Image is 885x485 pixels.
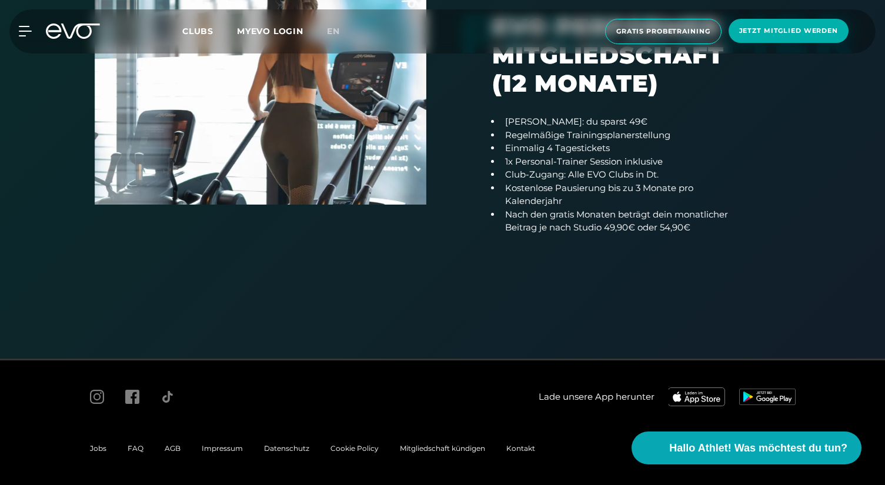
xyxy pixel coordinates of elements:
li: Regelmäßige Trainingsplanerstellung [501,129,751,142]
a: Clubs [182,25,237,36]
a: AGB [165,444,181,453]
a: Kontakt [506,444,535,453]
a: Cookie Policy [330,444,379,453]
a: FAQ [128,444,143,453]
span: Lade unsere App herunter [539,390,654,404]
button: Hallo Athlet! Was möchtest du tun? [632,432,861,464]
span: Jetzt Mitglied werden [739,26,838,36]
a: Mitgliedschaft kündigen [400,444,485,453]
span: Gratis Probetraining [616,26,710,36]
li: Club-Zugang: Alle EVO Clubs in Dt. [501,168,751,182]
a: Datenschutz [264,444,309,453]
li: [PERSON_NAME]: du sparst 49€ [501,115,751,129]
span: Hallo Athlet! Was möchtest du tun? [669,440,847,456]
li: Kostenlose Pausierung bis zu 3 Monate pro Kalenderjahr [501,182,751,208]
img: evofitness app [669,387,725,406]
a: Jetzt Mitglied werden [725,19,852,44]
a: Impressum [202,444,243,453]
li: Einmalig 4 Tagestickets [501,142,751,155]
li: 1x Personal-Trainer Session inklusive [501,155,751,169]
a: Gratis Probetraining [602,19,725,44]
span: Clubs [182,26,213,36]
a: en [327,25,354,38]
span: en [327,26,340,36]
a: MYEVO LOGIN [237,26,303,36]
a: Jobs [90,444,106,453]
li: Nach den gratis Monaten beträgt dein monatlicher Beitrag je nach Studio 49,90€ oder 54,90€ [501,208,751,235]
img: evofitness app [739,389,796,405]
